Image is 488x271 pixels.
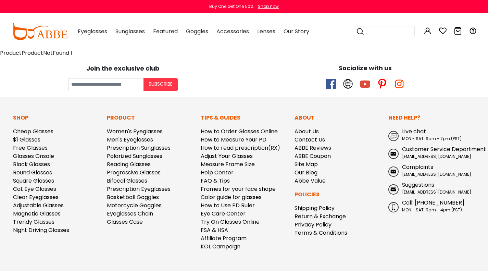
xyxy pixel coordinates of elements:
span: Sunglasses [115,27,145,35]
a: Reading Glasses [107,160,151,168]
a: Eye Care Center [201,210,246,218]
a: Frames for your face shape [201,185,276,193]
span: [EMAIL_ADDRESS][DOMAIN_NAME] [402,153,471,159]
span: twitter [343,79,353,89]
p: Policies [295,190,381,199]
span: Call: [PHONE_NUMBER] [402,199,464,207]
div: Shop now [258,3,279,10]
div: Join the exclusive club [5,62,241,73]
span: Featured [153,27,178,35]
span: [EMAIL_ADDRESS][DOMAIN_NAME] [402,189,471,195]
a: Adjust Your Glasses [201,152,253,160]
span: Goggles [186,27,208,35]
a: Basketball Goggles [107,193,159,201]
a: Contact Us [295,136,325,144]
a: Cat Eye Glasses [13,185,56,193]
span: MON - SAT: 9am - 7pm (PST) [402,136,462,141]
a: KOL Campaign [201,243,240,250]
p: Shop [13,114,100,122]
a: Shipping Policy [295,204,335,212]
a: Clear Eyeglasses [13,193,59,201]
a: How to Order Glasses Online [201,127,278,135]
a: ABBE Coupon [295,152,331,160]
img: abbeglasses.com [11,23,67,40]
span: instagram [394,79,404,89]
span: pinterest [377,79,387,89]
a: Privacy Policy [295,221,331,229]
a: Bifocal Glasses [107,177,147,185]
a: Try On Glasses Online [201,218,260,226]
a: Help Center [201,169,234,176]
span: Lenses [257,27,275,35]
a: How to Use PD Ruler [201,201,255,209]
a: Prescription Sunglasses [107,144,171,152]
a: Measure Frame Size [201,160,255,168]
a: Polarized Sunglasses [107,152,162,160]
a: Eyeglasses Chain [107,210,153,218]
span: Eyeglasses [78,27,107,35]
a: Square Glasses [13,177,54,185]
a: Free Glasses [13,144,48,152]
div: Buy One Get One 50% [209,3,253,10]
a: Adjustable Glasses [13,201,64,209]
a: Terms & Conditions [295,229,347,237]
a: Affiliate Program [201,234,247,242]
p: Need Help? [388,114,475,122]
a: ABBE Reviews [295,144,331,152]
span: [EMAIL_ADDRESS][DOMAIN_NAME] [402,171,471,177]
span: Customer Service Department [402,145,486,153]
a: Live chat MON - SAT: 9am - 7pm (PST) [388,127,475,142]
a: Prescription Eyeglasses [107,185,171,193]
a: $1 Glasses [13,136,40,144]
a: Round Glasses [13,169,52,176]
span: facebook [326,79,336,89]
a: Black Glasses [13,160,50,168]
span: youtube [360,79,370,89]
a: Magnetic Glasses [13,210,61,218]
a: Glasses Case [107,218,143,226]
span: Our Story [284,27,309,35]
a: Customer Service Department [EMAIL_ADDRESS][DOMAIN_NAME] [388,145,475,160]
a: Return & Exchange [295,212,346,220]
span: Suggestions [402,181,434,189]
a: How to read prescription(RX) [201,144,280,152]
span: MON - SAT: 9am - 4pm (PST) [402,207,462,213]
button: Subscribe [143,78,178,91]
p: Tips & Guides [201,114,288,122]
span: Complaints [402,163,433,171]
a: Cheap Glasses [13,127,53,135]
a: Glasses Onsale [13,152,54,160]
a: Motorcycle Goggles [107,201,162,209]
a: FSA & HSA [201,226,228,234]
a: FAQ & Tips [201,177,230,185]
a: Night Driving Glasses [13,226,69,234]
p: About [295,114,381,122]
a: Color guide for glasses [201,193,262,201]
a: Complaints [EMAIL_ADDRESS][DOMAIN_NAME] [388,163,475,177]
span: Live chat [402,127,426,135]
a: Progressive Glasses [107,169,161,176]
a: Our Blog [295,169,317,176]
a: How to Measure Your PD [201,136,266,144]
a: Women's Eyeglasses [107,127,163,135]
span: Accessories [216,27,249,35]
div: Socialize with us [248,63,483,73]
a: Suggestions [EMAIL_ADDRESS][DOMAIN_NAME] [388,181,475,195]
a: About Us [295,127,319,135]
a: Abbe Value [295,177,326,185]
a: Shop now [254,3,279,9]
a: Men's Eyeglasses [107,136,153,144]
a: Call: [PHONE_NUMBER] MON - SAT: 9am - 4pm (PST) [388,199,475,213]
p: Product [107,114,194,122]
a: Trendy Glasses [13,218,54,226]
input: Your email [68,78,143,91]
a: Site Map [295,160,318,168]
